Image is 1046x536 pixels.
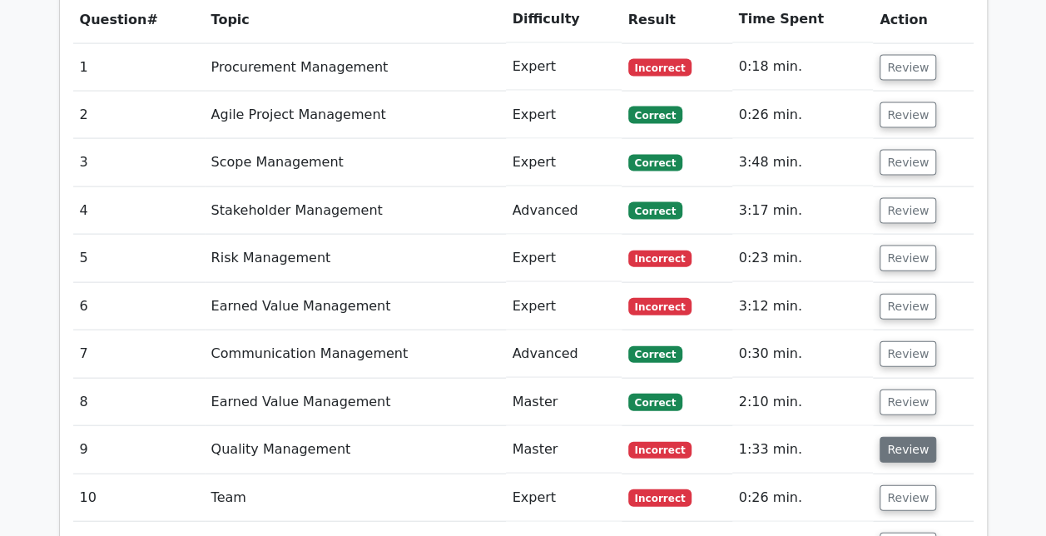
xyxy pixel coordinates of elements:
span: Correct [628,202,682,219]
span: Incorrect [628,59,692,76]
td: 3 [73,139,205,186]
td: Earned Value Management [205,283,506,330]
button: Review [880,390,936,415]
td: 0:30 min. [732,330,874,378]
td: Expert [506,235,622,282]
td: Expert [506,474,622,522]
td: 2 [73,92,205,139]
td: Earned Value Management [205,379,506,426]
td: 1:33 min. [732,426,874,474]
td: Agile Project Management [205,92,506,139]
td: Expert [506,139,622,186]
button: Review [880,246,936,271]
td: Expert [506,92,622,139]
td: 0:26 min. [732,92,874,139]
td: 4 [73,187,205,235]
td: 5 [73,235,205,282]
td: Expert [506,283,622,330]
td: 1 [73,43,205,91]
td: Procurement Management [205,43,506,91]
span: Correct [628,155,682,171]
td: Master [506,379,622,426]
span: Correct [628,107,682,123]
td: Advanced [506,330,622,378]
td: Communication Management [205,330,506,378]
td: Team [205,474,506,522]
td: Master [506,426,622,474]
td: Stakeholder Management [205,187,506,235]
button: Review [880,55,936,81]
td: Advanced [506,187,622,235]
button: Review [880,437,936,463]
button: Review [880,341,936,367]
td: 3:12 min. [732,283,874,330]
span: Correct [628,346,682,363]
span: Correct [628,394,682,410]
td: 0:26 min. [732,474,874,522]
td: Quality Management [205,426,506,474]
td: 8 [73,379,205,426]
button: Review [880,150,936,176]
td: 2:10 min. [732,379,874,426]
td: 0:18 min. [732,43,874,91]
td: 0:23 min. [732,235,874,282]
td: 10 [73,474,205,522]
span: Incorrect [628,251,692,267]
td: 3:17 min. [732,187,874,235]
button: Review [880,198,936,224]
td: Risk Management [205,235,506,282]
td: Scope Management [205,139,506,186]
span: Question [80,12,147,27]
td: Expert [506,43,622,91]
span: Incorrect [628,442,692,459]
td: 6 [73,283,205,330]
span: Incorrect [628,489,692,506]
td: 9 [73,426,205,474]
td: 3:48 min. [732,139,874,186]
span: Incorrect [628,298,692,315]
button: Review [880,294,936,320]
td: 7 [73,330,205,378]
button: Review [880,485,936,511]
button: Review [880,102,936,128]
